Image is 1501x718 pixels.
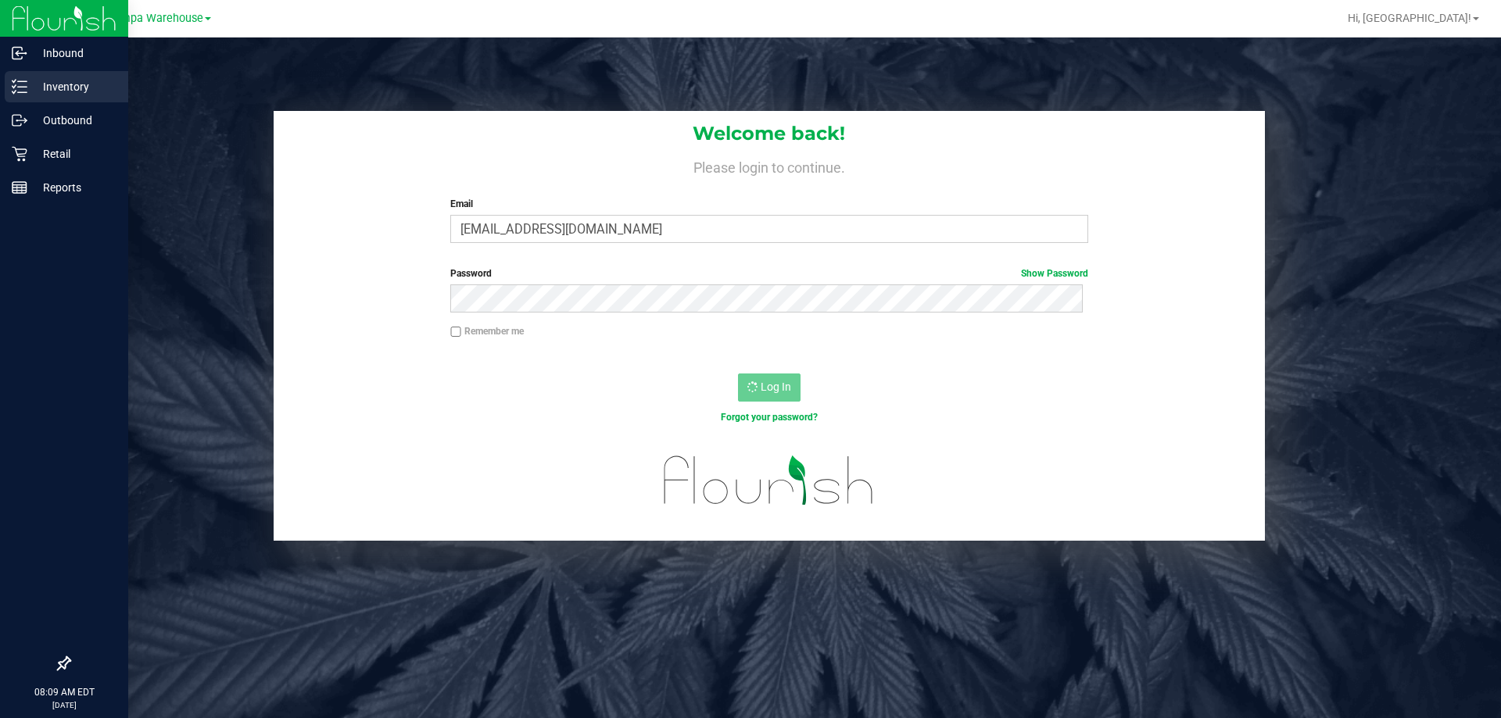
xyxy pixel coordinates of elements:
[721,412,818,423] a: Forgot your password?
[274,123,1265,144] h1: Welcome back!
[12,113,27,128] inline-svg: Outbound
[27,77,121,96] p: Inventory
[12,146,27,162] inline-svg: Retail
[645,441,893,520] img: flourish_logo.svg
[1348,12,1471,24] span: Hi, [GEOGRAPHIC_DATA]!
[27,178,121,197] p: Reports
[450,197,1087,211] label: Email
[738,373,801,402] button: Log In
[450,327,461,338] input: Remember me
[27,44,121,63] p: Inbound
[27,111,121,130] p: Outbound
[1021,268,1088,279] a: Show Password
[7,685,121,699] p: 08:09 AM EDT
[450,268,492,279] span: Password
[12,180,27,195] inline-svg: Reports
[12,79,27,95] inline-svg: Inventory
[12,45,27,61] inline-svg: Inbound
[274,156,1265,175] h4: Please login to continue.
[108,12,203,25] span: Tampa Warehouse
[761,380,791,393] span: Log In
[27,145,121,163] p: Retail
[7,699,121,711] p: [DATE]
[16,593,63,640] iframe: Resource center
[450,324,524,338] label: Remember me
